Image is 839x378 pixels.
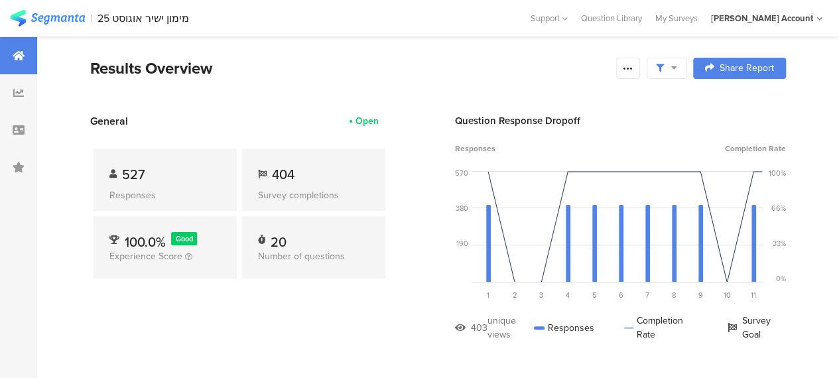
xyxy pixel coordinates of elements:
div: Responses [534,314,594,342]
a: Question Library [574,12,649,25]
div: | [90,11,92,26]
div: 380 [456,203,468,214]
span: 4 [566,290,570,300]
div: [PERSON_NAME] Account [711,12,813,25]
span: 3 [539,290,543,300]
span: 8 [672,290,676,300]
img: segmanta logo [10,10,85,27]
span: 10 [724,290,731,300]
div: 33% [773,238,786,249]
div: Responses [109,188,221,202]
span: Experience Score [109,249,182,263]
a: My Surveys [649,12,704,25]
span: 9 [698,290,703,300]
span: Share Report [720,64,774,73]
div: 66% [771,203,786,214]
div: Survey completions [258,188,369,202]
div: unique views [487,314,534,342]
span: General [90,113,128,129]
div: Question Response Dropoff [455,113,786,128]
span: Good [176,233,193,244]
span: 7 [645,290,649,300]
span: 404 [272,164,294,184]
div: Survey Goal [728,314,786,342]
div: Results Overview [90,56,610,80]
div: 570 [455,168,468,178]
span: 11 [751,290,756,300]
div: 20 [271,232,287,245]
div: Completion Rate [624,314,698,342]
div: 100% [769,168,786,178]
div: Open [355,114,379,128]
span: 527 [122,164,145,184]
span: 6 [619,290,623,300]
span: 2 [513,290,517,300]
div: 0% [776,273,786,284]
span: 5 [592,290,597,300]
div: מימון ישיר אוגוסט 25 [97,12,189,25]
span: Responses [455,143,495,155]
span: Completion Rate [725,143,786,155]
span: 100.0% [125,232,166,252]
span: 1 [487,290,489,300]
div: Support [531,8,568,29]
div: 190 [456,238,468,249]
div: 403 [471,321,487,335]
span: Number of questions [258,249,345,263]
